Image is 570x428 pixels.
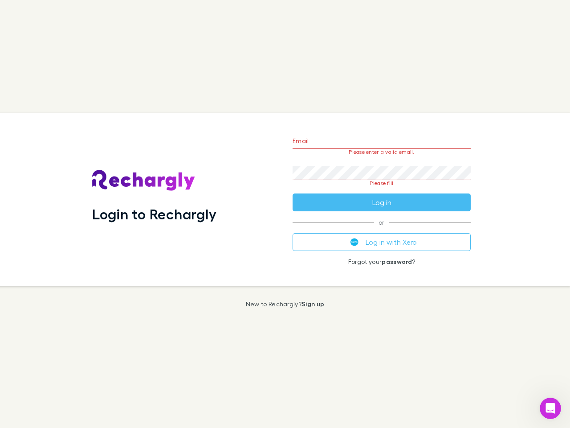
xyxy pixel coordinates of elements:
[246,300,325,308] p: New to Rechargly?
[382,258,412,265] a: password
[301,300,324,308] a: Sign up
[293,233,471,251] button: Log in with Xero
[293,149,471,155] p: Please enter a valid email.
[540,398,561,419] iframe: Intercom live chat
[293,180,471,186] p: Please fill
[350,238,358,246] img: Xero's logo
[92,170,195,191] img: Rechargly's Logo
[92,206,216,222] h1: Login to Rechargly
[293,258,471,265] p: Forgot your ?
[293,193,471,211] button: Log in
